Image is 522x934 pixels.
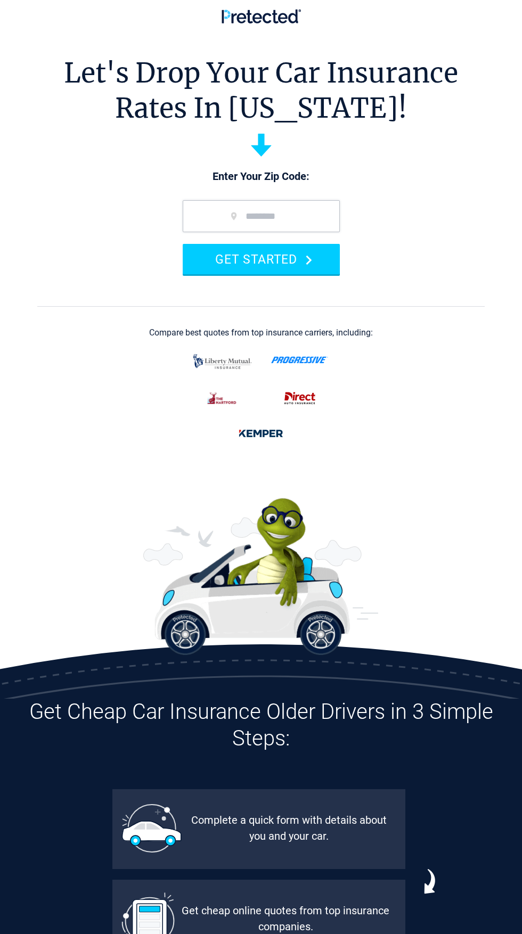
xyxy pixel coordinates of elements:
input: zip code [183,200,340,232]
img: liberty [190,349,255,374]
img: Pretected Logo [222,9,301,23]
img: thehartford [201,387,243,409]
div: Complete a quick form with details about you and your car. [182,812,396,844]
img: progressive [271,356,328,364]
h3: Get Cheap Car Insurance Older Drivers in 3 Simple Steps: [8,699,514,752]
img: Perry the Turtle With a Car [143,498,379,655]
img: direct [279,387,321,409]
div: Compare best quotes from top insurance carriers, including: [149,328,373,338]
img: kemper [233,422,289,445]
button: GET STARTED [183,244,340,274]
img: Pretected Profile [121,804,182,853]
p: Enter Your Zip Code: [172,169,350,184]
h1: Let's Drop Your Car Insurance Rates In [US_STATE]! [64,56,458,126]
